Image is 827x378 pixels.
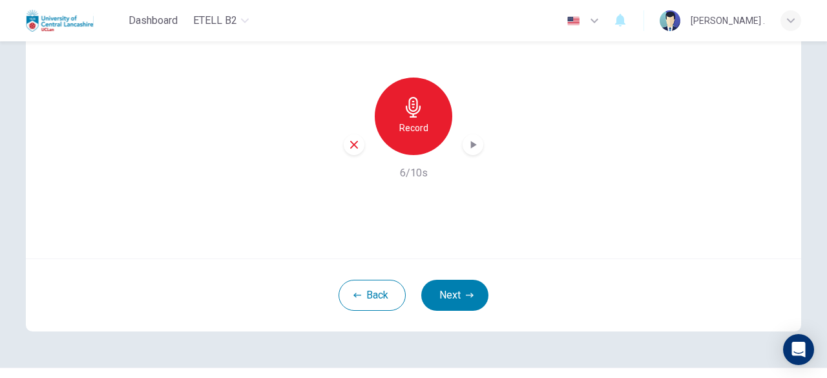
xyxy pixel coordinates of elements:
span: eTELL B2 [193,13,237,28]
button: Back [339,280,406,311]
button: Dashboard [123,9,183,32]
div: [PERSON_NAME] . [691,13,765,28]
div: Open Intercom Messenger [783,334,814,365]
button: Record [375,78,452,155]
a: Uclan logo [26,8,123,34]
span: Dashboard [129,13,178,28]
h6: Record [399,120,428,136]
button: eTELL B2 [188,9,254,32]
h6: 6/10s [400,165,428,181]
button: Next [421,280,488,311]
img: Uclan logo [26,8,94,34]
img: en [565,16,581,26]
img: Profile picture [660,10,680,31]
